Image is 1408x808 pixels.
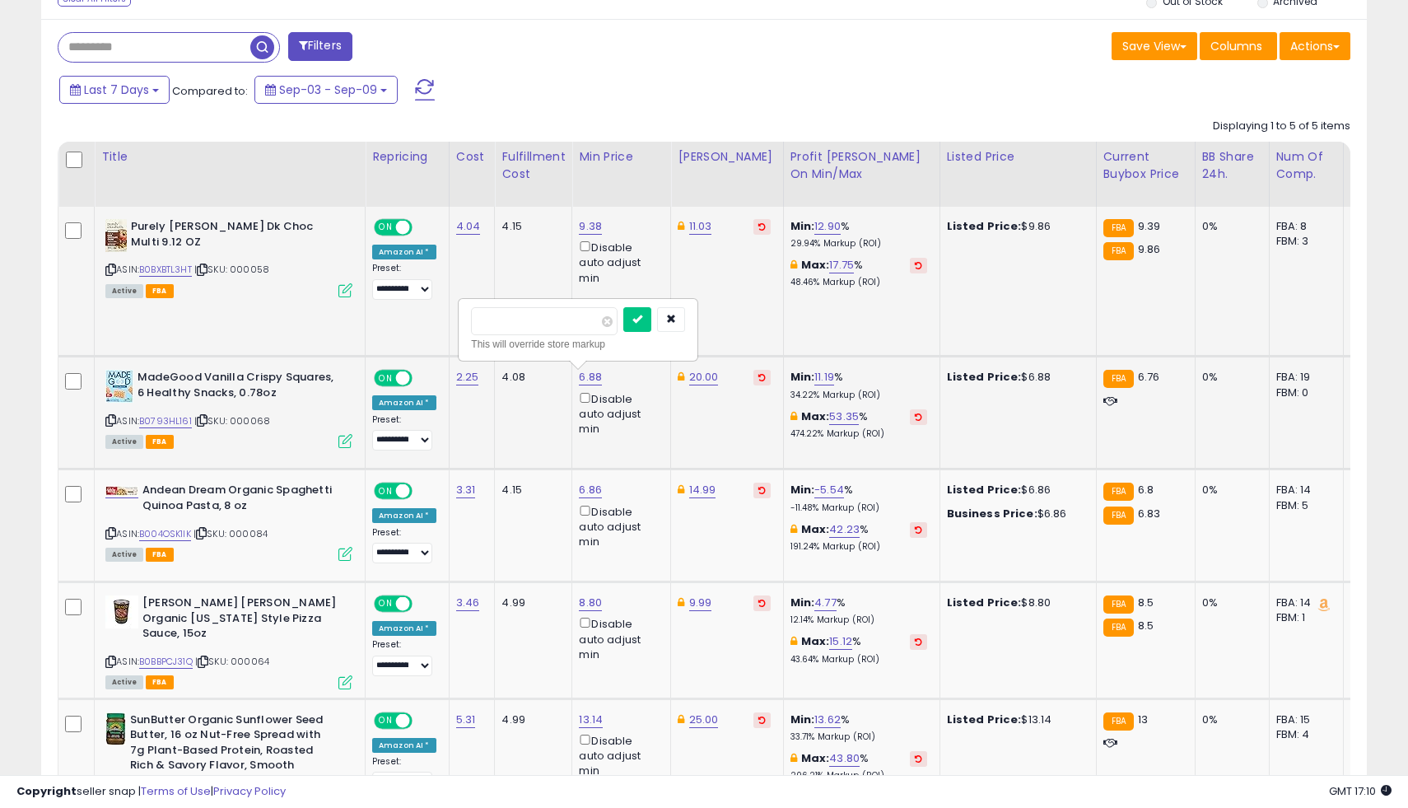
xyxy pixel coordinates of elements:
[59,76,170,104] button: Last 7 Days
[372,245,436,259] div: Amazon AI *
[105,486,138,496] img: 41K9oi7Cw0L._SL40_.jpg
[372,621,436,636] div: Amazon AI *
[947,712,1084,727] div: $13.14
[1138,241,1161,257] span: 9.86
[1276,370,1331,385] div: FBA: 19
[1276,219,1331,234] div: FBA: 8
[790,390,927,401] p: 34.22% Markup (ROI)
[105,675,143,689] span: All listings currently available for purchase on Amazon
[1329,783,1392,799] span: 2025-09-17 17:10 GMT
[146,548,174,562] span: FBA
[801,750,830,766] b: Max:
[1276,385,1331,400] div: FBM: 0
[947,482,1022,497] b: Listed Price:
[790,218,815,234] b: Min:
[814,482,844,498] a: -5.54
[141,783,211,799] a: Terms of Use
[947,148,1089,166] div: Listed Price
[1200,32,1277,60] button: Columns
[1276,610,1331,625] div: FBM: 1
[790,654,927,666] p: 43.64% Markup (ROI)
[1350,712,1405,727] div: N/A
[790,219,927,250] div: %
[947,369,1022,385] b: Listed Price:
[456,482,476,498] a: 3.31
[1138,369,1160,385] span: 6.76
[1202,148,1262,183] div: BB Share 24h.
[579,238,658,286] div: Disable auto adjust min
[790,369,815,385] b: Min:
[105,483,352,559] div: ASIN:
[105,219,127,252] img: 51skFviKejL._SL40_.jpg
[814,595,837,611] a: 4.77
[829,750,860,767] a: 43.80
[801,633,830,649] b: Max:
[130,712,330,808] b: SunButter Organic Sunflower Seed Butter, 16 oz Nut-Free Spread with 7g Plant-Based Protein, Roast...
[105,370,133,403] img: 61KScibsACL._SL40_.jpg
[1112,32,1197,60] button: Save View
[947,712,1022,727] b: Listed Price:
[146,435,174,449] span: FBA
[829,257,854,273] a: 17.75
[1280,32,1350,60] button: Actions
[1276,595,1331,610] div: FBA: 14
[689,218,712,235] a: 11.03
[915,261,922,269] i: Revert to store-level Max Markup
[790,731,927,743] p: 33.71% Markup (ROI)
[138,370,338,404] b: MadeGood Vanilla Crispy Squares, 6 Healthy Snacks, 0.78oz
[947,595,1022,610] b: Listed Price:
[829,409,859,425] a: 53.35
[579,369,602,385] a: 6.88
[146,675,174,689] span: FBA
[790,541,927,553] p: 191.24% Markup (ROI)
[814,369,834,385] a: 11.19
[410,713,436,727] span: OFF
[947,219,1084,234] div: $9.86
[193,527,268,540] span: | SKU: 000084
[1103,219,1134,237] small: FBA
[678,148,776,166] div: [PERSON_NAME]
[1202,712,1256,727] div: 0%
[139,655,193,669] a: B0BBPCJ31Q
[1210,38,1262,54] span: Columns
[279,82,377,98] span: Sep-03 - Sep-09
[829,633,852,650] a: 15.12
[801,521,830,537] b: Max:
[288,32,352,61] button: Filters
[1276,712,1331,727] div: FBA: 15
[372,414,436,451] div: Preset:
[372,508,436,523] div: Amazon AI *
[142,595,343,646] b: [PERSON_NAME] [PERSON_NAME] Organic [US_STATE] Style Pizza Sauce, 15oz
[372,639,436,676] div: Preset:
[579,731,658,779] div: Disable auto adjust min
[501,595,559,610] div: 4.99
[790,370,927,400] div: %
[790,409,927,440] div: %
[947,506,1037,521] b: Business Price:
[579,482,602,498] a: 6.86
[689,712,719,728] a: 25.00
[105,595,352,687] div: ASIN:
[1138,482,1154,497] span: 6.8
[579,218,602,235] a: 9.38
[372,148,442,166] div: Repricing
[105,284,143,298] span: All listings currently available for purchase on Amazon
[501,219,559,234] div: 4.15
[801,257,830,273] b: Max:
[131,219,331,254] b: Purely [PERSON_NAME] Dk Choc Multi 9.12 OZ
[790,482,815,497] b: Min:
[372,738,436,753] div: Amazon AI *
[410,597,436,611] span: OFF
[579,595,602,611] a: 8.80
[1350,183,1360,198] small: Avg Win Price.
[375,597,396,611] span: ON
[790,595,927,626] div: %
[829,521,860,538] a: 42.23
[1103,712,1134,731] small: FBA
[501,483,559,497] div: 4.15
[501,712,559,727] div: 4.99
[579,502,658,550] div: Disable auto adjust min
[1202,219,1256,234] div: 0%
[1276,498,1331,513] div: FBM: 5
[1138,595,1154,610] span: 8.5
